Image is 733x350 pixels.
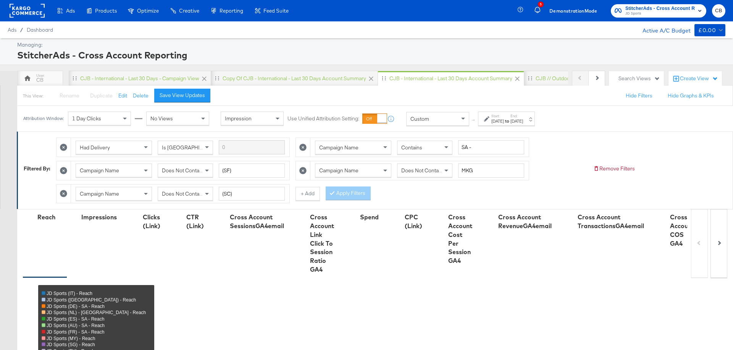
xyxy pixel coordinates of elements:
[536,75,575,82] div: CJB // Outdoors
[47,323,105,328] span: JD Sports (AU) - SA - Reach
[73,76,77,80] div: Drag to reorder tab
[118,92,127,99] button: Edit
[47,310,146,315] span: JD Sports (NL) - [GEOGRAPHIC_DATA] - Reach
[143,213,160,230] div: Clicks (Link)
[17,41,723,49] div: Managing:
[219,164,285,178] input: Enter a search term
[17,49,723,62] div: StitcherAds - Cross Account Reporting
[611,4,706,18] button: StitcherAds - Cross Account ReportingJD Sports
[137,8,159,14] span: Optimize
[80,75,199,82] div: CJB - International - Last 30 days - Campaign View
[715,6,722,15] span: CB
[538,2,544,7] div: 5
[470,119,477,122] span: ↑
[80,144,110,151] span: Had Delivery
[546,7,600,15] button: DemonstrationMode
[133,92,149,99] button: Delete
[47,291,92,296] span: JD Sports (IT) - Reach
[401,144,422,151] span: Contains
[458,164,524,178] input: Enter a search term
[498,213,552,230] div: Cross Account RevenueGA4email
[47,342,95,347] span: JD Sports (SG) - Reach
[150,115,173,122] span: No Views
[382,76,386,80] div: Drag to reorder tab
[491,113,504,118] label: Start:
[219,140,285,154] input: Enter a search term
[625,5,695,13] span: StitcherAds - Cross Account Reporting
[47,297,136,303] span: JD Sports ([GEOGRAPHIC_DATA]) - Reach
[528,76,532,80] div: Drag to reorder tab
[47,336,95,341] span: JD Sports (MY) - Reach
[618,75,660,82] div: Search Views
[80,190,119,197] span: Campaign Name
[712,4,725,18] button: CB
[72,115,101,122] span: 1 Day Clicks
[81,213,117,222] div: Impressions
[186,213,204,230] div: CTR (Link)
[448,213,472,265] div: Cross Account Cost Per Session GA4
[389,75,512,82] div: CJB - International - Last 30 days Account Summary
[27,27,53,33] a: Dashboard
[287,115,359,123] label: Use Unified Attribution Setting:
[510,118,523,125] div: [DATE]
[504,118,510,124] strong: to
[225,115,252,122] span: Impression
[670,213,694,248] div: Cross Account COS GA4
[47,304,105,309] span: JD Sports (DE) - SA - Reach
[66,8,75,14] span: Ads
[668,92,714,99] button: Hide Graphs & KPIs
[360,213,379,222] div: Spend
[36,76,44,84] div: CB
[491,118,504,125] div: [DATE]
[215,76,219,80] div: Drag to reorder tab
[24,165,50,172] div: Filtered By:
[162,167,203,174] span: Does Not Contain
[401,167,443,174] span: Does Not Contain
[319,144,358,151] span: Campaign Name
[510,113,523,118] label: End:
[533,3,546,18] button: 5
[162,144,220,151] span: Is [GEOGRAPHIC_DATA]
[162,190,203,197] span: Does Not Contain
[578,213,644,230] div: Cross Account TransactionsGA4email
[410,115,429,122] span: Custom
[60,92,79,99] span: Rename
[223,75,366,82] div: Copy of CJB - International - Last 30 days Account Summary
[263,8,289,14] span: Feed Suite
[23,116,64,122] div: Attribution Window:
[635,24,691,36] div: Active A/C Budget
[319,167,358,174] span: Campaign Name
[310,213,334,274] div: Cross Account Link Click To Session Ratio GA4
[154,89,210,102] button: Save View Updates
[295,187,320,201] button: + Add
[458,140,524,154] input: Enter a search term
[549,7,597,15] span: Demonstration Mode
[593,165,635,172] button: Remove Filters
[220,8,243,14] span: Reporting
[160,92,205,99] div: Save View Updates
[90,92,113,99] span: Duplicate
[80,167,119,174] span: Campaign Name
[95,8,117,14] span: Products
[625,11,695,17] span: JD Sports
[47,316,104,322] span: JD Sports (ES) - SA - Reach
[626,92,652,99] button: Hide Filters
[230,213,284,230] div: Cross Account SessionsGA4email
[694,24,725,36] button: £0.00
[47,329,104,335] span: JD Sports (FR) - SA - Reach
[23,93,43,99] div: This View:
[219,187,285,201] input: Enter a search term
[37,213,55,222] div: Reach
[16,27,27,33] span: /
[8,27,16,33] span: Ads
[405,213,422,230] div: CPC (Link)
[179,8,199,14] span: Creative
[680,75,718,83] div: Create View
[698,26,716,35] div: £0.00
